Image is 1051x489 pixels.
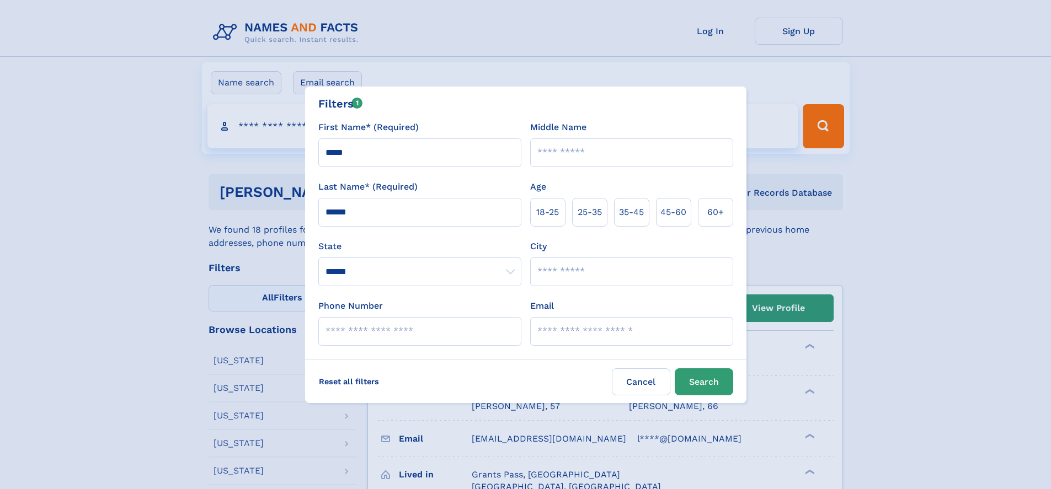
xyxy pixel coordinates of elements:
span: 25‑35 [578,206,602,219]
label: Phone Number [318,299,383,313]
label: Reset all filters [312,368,386,395]
button: Search [675,368,733,395]
label: Last Name* (Required) [318,180,418,194]
span: 18‑25 [536,206,559,219]
label: Cancel [612,368,670,395]
label: City [530,240,547,253]
label: First Name* (Required) [318,121,419,134]
span: 60+ [707,206,724,219]
span: 45‑60 [660,206,686,219]
div: Filters [318,95,363,112]
label: Email [530,299,554,313]
label: State [318,240,521,253]
label: Age [530,180,546,194]
span: 35‑45 [619,206,644,219]
label: Middle Name [530,121,586,134]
